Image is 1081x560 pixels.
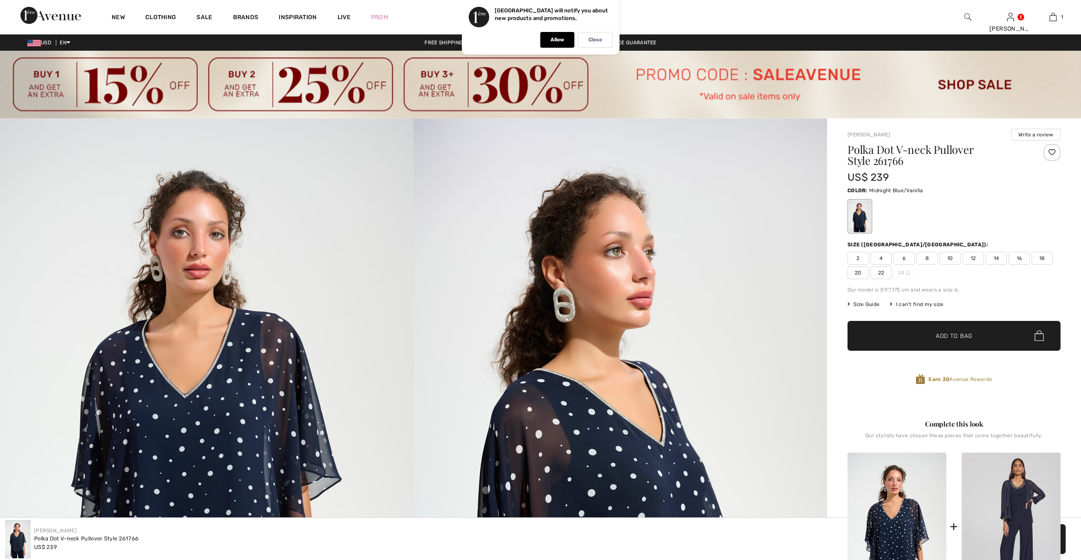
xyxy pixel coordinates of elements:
[581,40,663,46] a: Lowest Price Guarantee
[848,419,1061,429] div: Complete this look
[1032,252,1053,265] span: 18
[551,37,564,43] p: Allow
[495,7,608,21] p: [GEOGRAPHIC_DATA] will notify you about new products and promotions.
[112,14,125,23] a: New
[849,200,871,232] div: Midnight Blue/Vanilla
[1035,330,1044,341] img: Bag.svg
[1007,12,1014,22] img: My Info
[279,14,317,23] span: Inspiration
[34,534,138,543] div: Polka Dot V-neck Pullover Style 261766
[950,517,958,536] div: +
[418,40,526,46] a: Free shipping on orders over $99
[848,300,879,308] span: Size Guide
[5,520,31,558] img: Polka Dot V-Neck Pullover Style 261766
[894,266,915,279] span: 24
[848,188,868,193] span: Color:
[964,12,971,22] img: search the website
[20,7,81,24] img: 1ère Avenue
[848,321,1061,351] button: Add to Bag
[894,252,915,265] span: 6
[871,252,892,265] span: 4
[928,375,992,383] span: Avenue Rewards
[60,40,70,46] span: EN
[848,241,990,248] div: Size ([GEOGRAPHIC_DATA]/[GEOGRAPHIC_DATA]):
[916,374,925,385] img: Avenue Rewards
[989,24,1031,33] div: [PERSON_NAME]
[848,252,869,265] span: 2
[1032,12,1074,22] a: 1
[963,252,984,265] span: 12
[928,376,949,382] strong: Earn 30
[869,188,923,193] span: Midnight Blue/Vanilla
[371,13,388,22] a: Prom
[145,14,176,23] a: Clothing
[1009,252,1030,265] span: 16
[233,14,259,23] a: Brands
[848,132,890,138] a: [PERSON_NAME]
[1011,129,1061,141] button: Write a review
[337,13,351,22] a: Live
[34,528,77,534] a: [PERSON_NAME]
[986,252,1007,265] span: 14
[848,433,1061,445] div: Our stylists have chosen these pieces that come together beautifully.
[1061,13,1063,21] span: 1
[27,40,41,46] img: US Dollar
[871,266,892,279] span: 22
[34,544,57,550] span: US$ 239
[917,252,938,265] span: 8
[906,271,910,275] img: ring-m.svg
[1007,13,1014,21] a: Sign In
[848,286,1061,294] div: Our model is 5'9"/175 cm and wears a size 6.
[588,37,602,43] p: Close
[848,266,869,279] span: 20
[196,14,212,23] a: Sale
[890,300,943,308] div: I can't find my size
[848,171,889,183] span: US$ 239
[848,144,1025,166] h1: Polka Dot V-neck Pullover Style 261766
[1049,12,1057,22] img: My Bag
[940,252,961,265] span: 10
[27,40,55,46] span: USD
[936,331,972,340] span: Add to Bag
